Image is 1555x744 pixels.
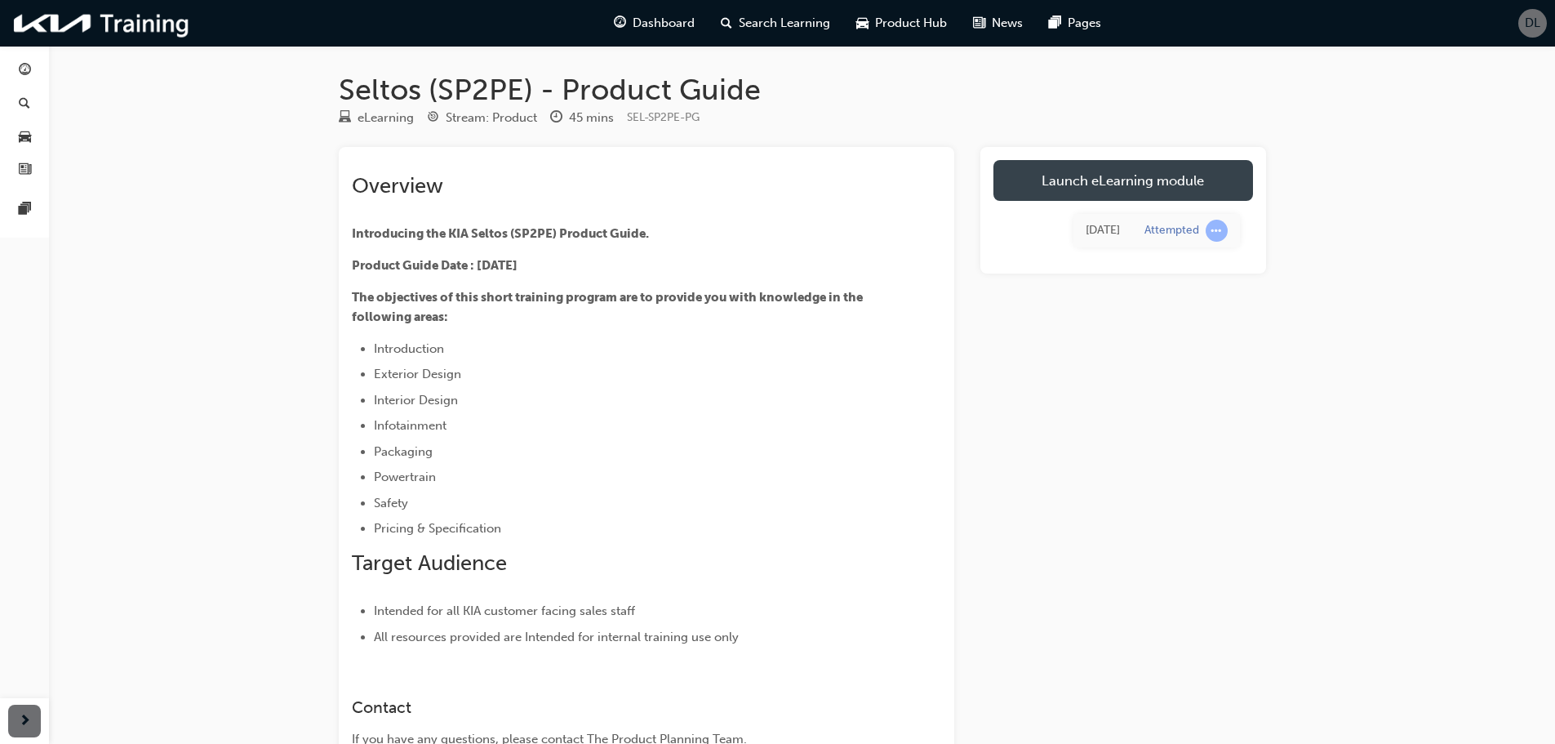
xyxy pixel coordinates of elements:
div: 45 mins [569,109,614,127]
div: Type [339,108,414,128]
span: learningRecordVerb_ATTEMPT-icon [1206,220,1228,242]
span: DL [1525,14,1540,33]
span: Pages [1068,14,1101,33]
div: Fri Aug 22 2025 11:35:16 GMT+1000 (Australian Eastern Standard Time) [1086,221,1120,240]
div: Duration [550,108,614,128]
div: Stream: Product [446,109,537,127]
span: next-icon [19,711,31,732]
span: news-icon [973,13,985,33]
span: learningResourceType_ELEARNING-icon [339,111,351,126]
span: Product Hub [875,14,947,33]
span: pages-icon [19,203,31,217]
a: guage-iconDashboard [601,7,708,40]
span: Packaging [374,444,433,459]
span: Intended for all KIA customer facing sales staff [374,604,635,618]
div: Attempted [1144,223,1199,238]
span: Dashboard [633,14,695,33]
img: kia-training [8,7,196,40]
span: Introduction [374,341,444,356]
span: News [992,14,1023,33]
span: Introducing the KIA Seltos (SP2PE) Product Guide. [352,226,649,241]
a: Launch eLearning module [993,160,1253,201]
span: Target Audience [352,550,507,576]
div: eLearning [358,109,414,127]
span: Powertrain [374,470,436,484]
span: All resources provided are Intended for internal training use only [374,630,739,644]
span: Product Guide Date : [DATE] [352,258,518,273]
span: news-icon [19,163,31,178]
span: search-icon [19,97,30,112]
span: Pricing & Specification [374,521,501,536]
span: Overview [352,173,443,198]
span: guage-icon [19,64,31,78]
span: pages-icon [1049,13,1061,33]
span: The objectives of this short training program are to provide you with knowledge in the following ... [352,290,865,324]
span: Learning resource code [627,110,700,124]
span: Safety [374,496,408,510]
a: car-iconProduct Hub [843,7,960,40]
span: guage-icon [614,13,626,33]
a: news-iconNews [960,7,1036,40]
span: Search Learning [739,14,830,33]
span: Interior Design [374,393,458,408]
h3: Contact [352,698,882,717]
span: car-icon [19,130,31,145]
div: Stream [427,108,537,128]
span: target-icon [427,111,439,126]
span: clock-icon [550,111,562,126]
h1: Seltos (SP2PE) - Product Guide [339,72,1266,108]
a: pages-iconPages [1036,7,1114,40]
span: search-icon [721,13,732,33]
span: car-icon [856,13,869,33]
span: Exterior Design [374,367,461,381]
a: search-iconSearch Learning [708,7,843,40]
button: DL [1518,9,1547,38]
span: Infotainment [374,418,447,433]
